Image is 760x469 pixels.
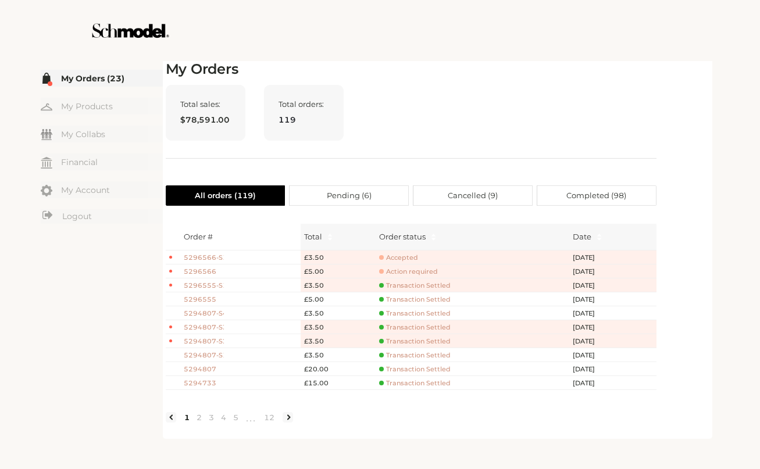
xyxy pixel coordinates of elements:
[573,253,608,263] span: [DATE]
[379,351,451,360] span: Transaction Settled
[379,309,451,318] span: Transaction Settled
[573,295,608,305] span: [DATE]
[184,350,224,360] span: 5294807-S1
[41,129,52,140] img: my-friends.svg
[41,70,163,87] a: My Orders (23)
[573,364,608,374] span: [DATE]
[301,348,376,362] td: £3.50
[184,281,224,291] span: 5296555-S1
[279,99,329,109] span: Total orders:
[301,334,376,348] td: £3.50
[195,186,256,205] span: All orders ( 119 )
[41,157,52,169] img: my-financial.svg
[41,98,163,114] a: My Products
[301,320,376,334] td: £3.50
[573,323,608,332] span: [DATE]
[217,412,230,423] a: 4
[41,101,52,113] img: my-hanger.svg
[379,253,418,262] span: Accepted
[184,378,224,388] span: 5294733
[327,186,372,205] span: Pending ( 6 )
[184,364,224,374] span: 5294807
[230,412,242,423] a: 5
[184,336,224,346] span: 5294807-S2
[327,232,333,238] span: caret-up
[184,253,224,263] span: 5296566-S1
[279,113,329,126] span: 119
[448,186,498,205] span: Cancelled ( 9 )
[41,73,52,84] img: my-order.svg
[301,278,376,292] td: £3.50
[379,281,451,290] span: Transaction Settled
[379,337,451,346] span: Transaction Settled
[301,376,376,390] td: £15.00
[242,411,261,425] span: •••
[301,250,376,264] td: £3.50
[193,412,205,423] a: 2
[184,267,224,277] span: 5296566
[184,295,224,305] span: 5296555
[166,412,176,423] li: Previous Page
[261,412,278,423] a: 12
[41,209,163,224] a: Logout
[379,295,451,304] span: Transaction Settled
[180,224,301,250] th: Order #
[379,231,426,242] div: Order status
[327,236,333,242] span: caret-down
[301,362,376,376] td: £20.00
[301,306,376,320] td: £3.50
[596,232,602,238] span: caret-up
[301,264,376,278] td: £5.00
[379,323,451,332] span: Transaction Settled
[166,61,656,78] h2: My Orders
[430,236,437,242] span: caret-down
[301,292,376,306] td: £5.00
[573,281,608,291] span: [DATE]
[181,412,193,423] a: 1
[205,412,217,423] a: 3
[184,309,224,318] span: 5294807-S4
[596,236,602,242] span: caret-down
[430,232,437,238] span: caret-up
[41,181,163,198] a: My Account
[41,70,163,225] div: Menu
[573,267,608,277] span: [DATE]
[283,412,293,423] li: Next Page
[573,336,608,346] span: [DATE]
[41,185,52,196] img: my-account.svg
[41,126,163,142] a: My Collabs
[573,309,608,318] span: [DATE]
[573,378,608,388] span: [DATE]
[379,365,451,374] span: Transaction Settled
[566,186,626,205] span: Completed ( 98 )
[180,113,231,126] span: $78,591.00
[379,267,438,276] span: Action required
[184,323,224,332] span: 5294807-S3
[573,350,608,360] span: [DATE]
[180,99,231,109] span: Total sales:
[304,231,322,242] span: Total
[573,231,591,242] span: Date
[379,379,451,388] span: Transaction Settled
[242,408,261,427] li: Next 5 Pages
[41,153,163,170] a: Financial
